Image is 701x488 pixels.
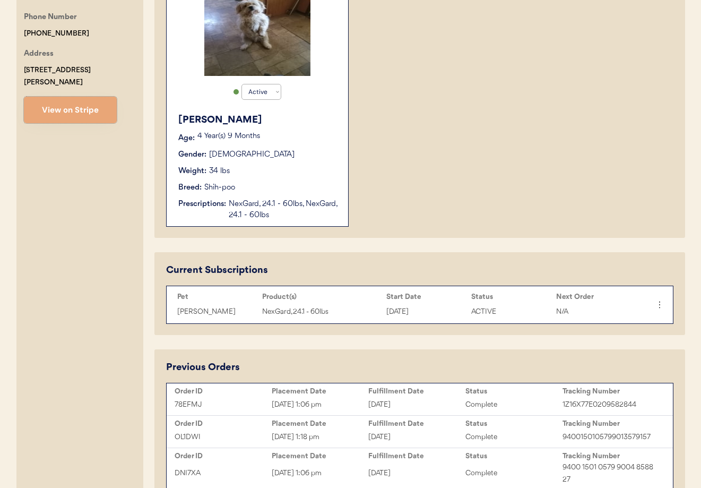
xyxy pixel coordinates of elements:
div: [STREET_ADDRESS][PERSON_NAME] [24,64,143,89]
div: Placement Date [272,387,369,396]
div: [PERSON_NAME] [178,113,337,127]
div: N/A [556,306,636,318]
div: Pet [177,293,257,301]
div: Order ID [175,452,272,460]
div: Order ID [175,387,272,396]
div: [PHONE_NUMBER] [24,28,89,40]
div: Age: [178,133,195,144]
div: [DATE] 1:06 pm [272,467,369,480]
div: Current Subscriptions [166,263,268,278]
div: Placement Date [272,452,369,460]
div: [DEMOGRAPHIC_DATA] [209,149,295,160]
div: NexGard, 24.1 - 60lbs, NexGard, 24.1 - 60lbs [229,199,337,221]
div: [PERSON_NAME] [177,306,257,318]
div: Fulfillment Date [368,387,465,396]
div: [DATE] [386,306,466,318]
div: [DATE] 1:18 pm [272,431,369,443]
div: 9400150105799013579157 [562,431,660,443]
div: Phone Number [24,11,77,24]
div: NexGard, 24.1 - 60lbs [262,306,381,318]
div: Prescriptions: [178,199,226,210]
div: Start Date [386,293,466,301]
button: View on Stripe [24,97,117,123]
div: Next Order [556,293,636,301]
div: Breed: [178,182,202,193]
div: DNI7XA [175,467,272,480]
div: OL1DWI [175,431,272,443]
div: [DATE] 1:06 pm [272,399,369,411]
div: Fulfillment Date [368,452,465,460]
div: Status [465,387,562,396]
div: [DATE] [368,431,465,443]
div: Placement Date [272,419,369,428]
div: Gender: [178,149,206,160]
div: [DATE] [368,399,465,411]
div: [DATE] [368,467,465,480]
div: Complete [465,399,562,411]
div: ACTIVE [471,306,551,318]
div: Product(s) [262,293,381,301]
div: Complete [465,467,562,480]
div: Weight: [178,166,206,177]
div: Fulfillment Date [368,419,465,428]
div: 78EFMJ [175,399,272,411]
div: Tracking Number [562,452,660,460]
div: Complete [465,431,562,443]
div: Previous Orders [166,361,240,375]
div: 9400 1501 0579 9004 8588 27 [562,461,660,486]
p: 4 Year(s) 9 Months [197,133,337,140]
div: Status [465,419,562,428]
div: Status [471,293,551,301]
div: Tracking Number [562,419,660,428]
div: 1Z16X77E0209582844 [562,399,660,411]
div: 34 lbs [209,166,230,177]
div: Shih-poo [204,182,235,193]
div: Tracking Number [562,387,660,396]
div: Order ID [175,419,272,428]
div: Address [24,48,54,61]
div: Status [465,452,562,460]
